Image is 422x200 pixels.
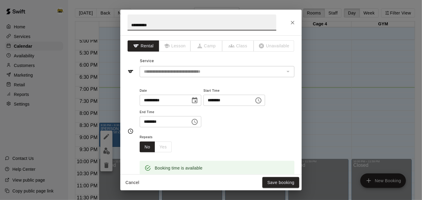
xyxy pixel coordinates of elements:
[140,141,172,153] div: outlined button group
[287,17,298,28] button: Close
[189,94,201,106] button: Choose date, selected date is Sep 10, 2025
[128,68,134,75] svg: Service
[254,40,294,52] span: The type of an existing booking cannot be changed
[140,87,201,95] span: Date
[140,141,155,153] button: No
[262,177,299,188] button: Save booking
[252,94,265,106] button: Choose time, selected time is 8:30 PM
[140,66,294,77] div: The service of an existing booking cannot be changed
[128,128,134,134] svg: Timing
[140,59,154,63] span: Service
[159,40,191,52] span: The type of an existing booking cannot be changed
[191,40,222,52] span: The type of an existing booking cannot be changed
[140,108,201,116] span: End Time
[189,116,201,128] button: Choose time, selected time is 9:30 PM
[128,40,159,52] button: Rental
[203,87,265,95] span: Start Time
[123,177,142,188] button: Cancel
[222,40,254,52] span: The type of an existing booking cannot be changed
[140,133,177,141] span: Repeats
[155,163,203,173] div: Booking time is available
